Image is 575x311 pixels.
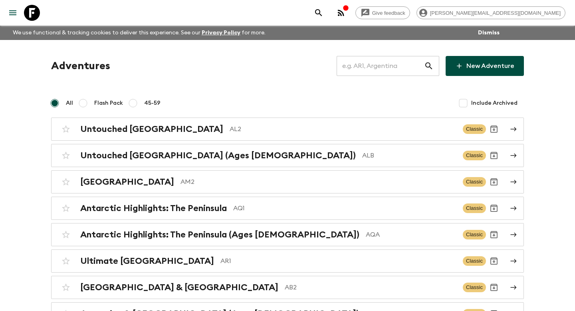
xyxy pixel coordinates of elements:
[463,203,486,213] span: Classic
[366,230,456,239] p: AQA
[285,283,456,292] p: AB2
[463,124,486,134] span: Classic
[362,151,456,160] p: ALB
[337,55,424,77] input: e.g. AR1, Argentina
[80,124,223,134] h2: Untouched [GEOGRAPHIC_DATA]
[80,150,356,161] h2: Untouched [GEOGRAPHIC_DATA] (Ages [DEMOGRAPHIC_DATA])
[463,283,486,292] span: Classic
[51,144,524,167] a: Untouched [GEOGRAPHIC_DATA] (Ages [DEMOGRAPHIC_DATA])ALBClassicArchive
[180,177,456,187] p: AM2
[80,229,359,240] h2: Antarctic Highlights: The Peninsula (Ages [DEMOGRAPHIC_DATA])
[426,10,565,16] span: [PERSON_NAME][EMAIL_ADDRESS][DOMAIN_NAME]
[51,223,524,246] a: Antarctic Highlights: The Peninsula (Ages [DEMOGRAPHIC_DATA])AQAClassicArchive
[416,6,565,19] div: [PERSON_NAME][EMAIL_ADDRESS][DOMAIN_NAME]
[66,99,73,107] span: All
[51,170,524,193] a: [GEOGRAPHIC_DATA]AM2ClassicArchive
[311,5,327,21] button: search adventures
[144,99,161,107] span: 45-59
[51,58,110,74] h1: Adventures
[355,6,410,19] a: Give feedback
[80,177,174,187] h2: [GEOGRAPHIC_DATA]
[233,203,456,213] p: AQ1
[486,121,502,137] button: Archive
[486,279,502,295] button: Archive
[476,27,502,38] button: Dismiss
[51,118,524,141] a: Untouched [GEOGRAPHIC_DATA]AL2ClassicArchive
[10,26,269,40] p: We use functional & tracking cookies to deliver this experience. See our for more.
[486,148,502,163] button: Archive
[51,276,524,299] a: [GEOGRAPHIC_DATA] & [GEOGRAPHIC_DATA]AB2ClassicArchive
[51,249,524,273] a: Ultimate [GEOGRAPHIC_DATA]AR1ClassicArchive
[5,5,21,21] button: menu
[51,197,524,220] a: Antarctic Highlights: The PeninsulaAQ1ClassicArchive
[230,124,456,134] p: AL2
[463,151,486,160] span: Classic
[463,177,486,187] span: Classic
[471,99,517,107] span: Include Archived
[463,256,486,266] span: Classic
[486,200,502,216] button: Archive
[94,99,123,107] span: Flash Pack
[202,30,240,36] a: Privacy Policy
[80,282,278,293] h2: [GEOGRAPHIC_DATA] & [GEOGRAPHIC_DATA]
[368,10,410,16] span: Give feedback
[220,256,456,266] p: AR1
[80,203,227,213] h2: Antarctic Highlights: The Peninsula
[463,230,486,239] span: Classic
[80,256,214,266] h2: Ultimate [GEOGRAPHIC_DATA]
[446,56,524,76] a: New Adventure
[486,253,502,269] button: Archive
[486,174,502,190] button: Archive
[486,227,502,243] button: Archive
